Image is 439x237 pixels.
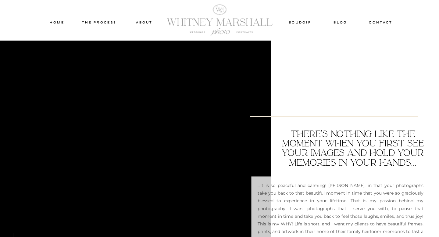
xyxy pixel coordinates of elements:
[327,20,354,25] a: blog
[366,20,395,25] a: contact
[44,20,70,25] a: home
[288,20,312,25] a: boudoir
[278,129,427,168] h3: there's nothing like the moment when you first see your images and hold your memories in your han...
[81,20,117,25] a: THE PROCESS
[129,20,159,25] a: about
